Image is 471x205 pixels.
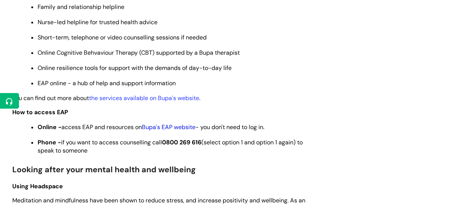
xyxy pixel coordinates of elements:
strong: Phone - [38,138,61,146]
span: Looking after your mental health and wellbeing [12,164,196,175]
span: Online Cognitive Behvaviour Therapy (CBT) supported by a Bupa therapist [38,49,240,57]
span: Nurse-led helpline for trusted health advice [38,18,157,26]
span: Short-term, telephone or video counselling sessions if needed [38,33,207,41]
span: EAP online - a hub of help and support information [38,79,176,87]
a: the services available on Bupa's website [89,94,199,102]
span: if you want to access counselling call (select option 1 and option 1 again) to speak to someone [38,138,303,154]
span: access EAP and resources on - you don't need to log in. [38,123,264,131]
a: Bupa's EAP website [142,123,195,131]
strong: 0800 269 616 [162,138,201,146]
span: Family and relationship helpline [38,3,124,11]
span: You can find out more about . [12,94,200,102]
span: Using Headspace [12,182,63,190]
strong: How to access EAP [12,108,68,116]
span: Online resilience tools for support with the demands of day-to-day life [38,64,232,72]
strong: Online - [38,123,61,131]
